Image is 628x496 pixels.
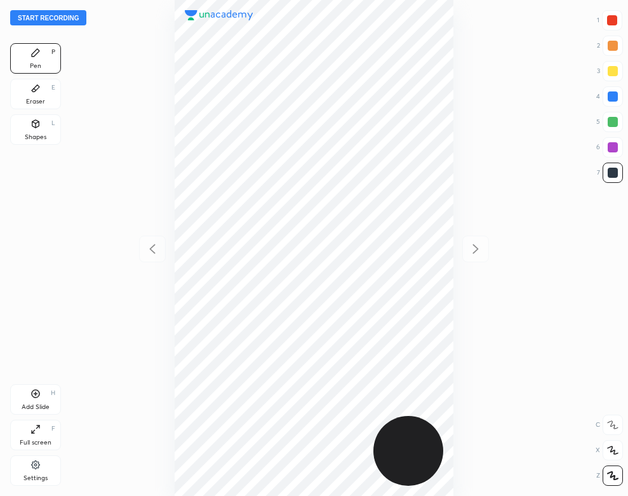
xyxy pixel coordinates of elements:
div: Settings [23,475,48,481]
div: 5 [596,112,623,132]
div: P [51,49,55,55]
button: Start recording [10,10,86,25]
div: Pen [30,63,41,69]
div: 7 [597,163,623,183]
img: logo.38c385cc.svg [185,10,253,20]
div: E [51,84,55,91]
div: 4 [596,86,623,107]
div: 2 [597,36,623,56]
div: Eraser [26,98,45,105]
div: Shapes [25,134,46,140]
div: X [596,440,623,460]
div: Full screen [20,439,51,446]
div: 3 [597,61,623,81]
div: H [51,390,55,396]
div: Add Slide [22,404,50,410]
div: 6 [596,137,623,158]
div: C [596,415,623,435]
div: L [51,120,55,126]
div: Z [596,466,623,486]
div: F [51,426,55,432]
div: 1 [597,10,622,30]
